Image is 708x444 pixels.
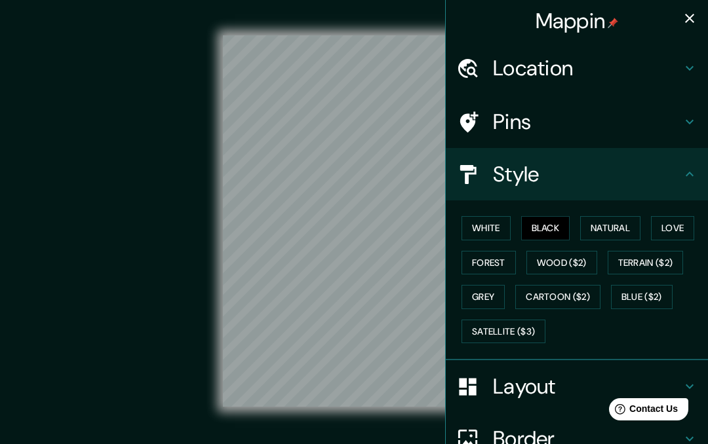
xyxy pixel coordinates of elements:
canvas: Map [223,35,486,407]
button: Wood ($2) [526,251,597,275]
div: Pins [446,96,708,148]
button: Natural [580,216,640,240]
h4: Layout [493,373,682,399]
button: Satellite ($3) [462,320,545,344]
div: Location [446,42,708,94]
h4: Mappin [536,8,619,34]
button: Grey [462,285,505,309]
button: Blue ($2) [611,285,673,309]
h4: Style [493,161,682,187]
div: Layout [446,360,708,413]
button: Black [521,216,570,240]
button: Terrain ($2) [608,251,684,275]
iframe: Help widget launcher [591,393,694,430]
h4: Pins [493,109,682,135]
button: Forest [462,251,516,275]
button: White [462,216,511,240]
h4: Location [493,55,682,81]
div: Style [446,148,708,200]
button: Cartoon ($2) [515,285,600,309]
img: pin-icon.png [608,18,618,28]
button: Love [651,216,694,240]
